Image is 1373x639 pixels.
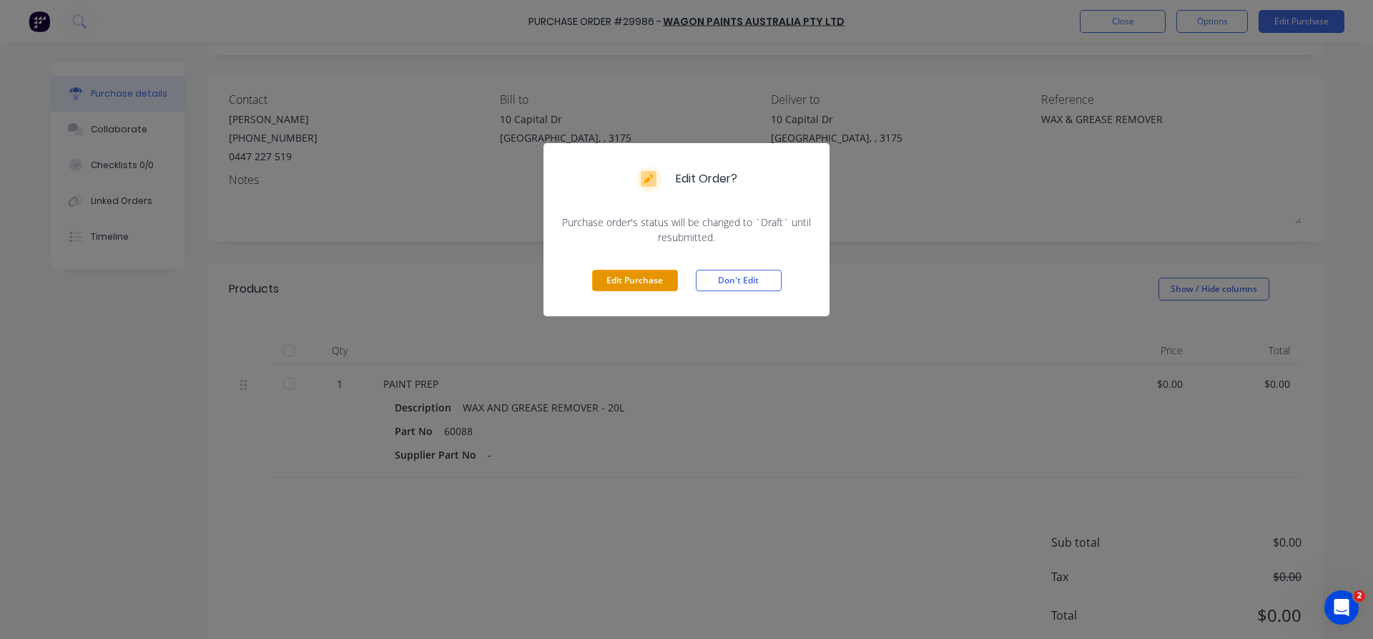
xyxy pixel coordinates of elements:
[676,170,737,187] div: Edit Order?
[1354,590,1365,602] span: 2
[592,270,678,291] button: Edit Purchase
[543,215,830,245] div: Purchase order's status will be changed to `Draft` until resubmitted.
[696,270,782,291] button: Don't Edit
[1324,590,1359,625] iframe: Intercom live chat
